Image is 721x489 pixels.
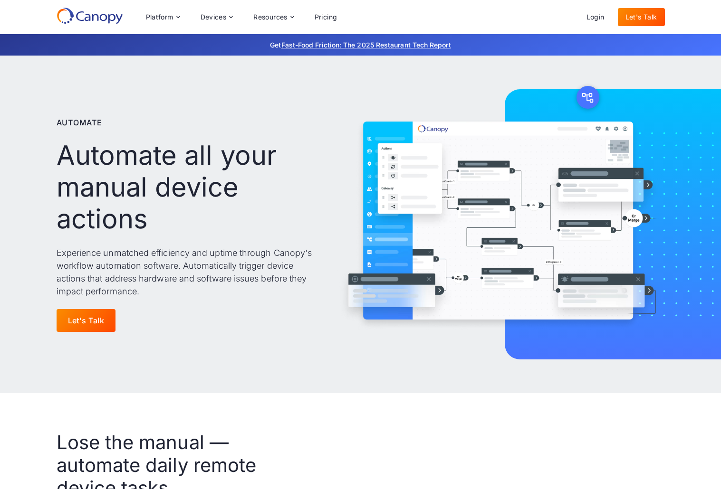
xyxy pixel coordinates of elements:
div: Platform [138,8,187,27]
p: Get [128,40,594,50]
a: Let's Talk [618,8,665,26]
p: Automate [57,117,102,128]
div: Resources [246,8,301,27]
a: Let's Talk [57,309,116,332]
a: Pricing [307,8,345,26]
div: Devices [193,8,240,27]
h1: Automate all your manual device actions [57,140,318,235]
div: Devices [201,14,227,20]
div: Resources [253,14,288,20]
div: Platform [146,14,173,20]
p: Experience unmatched efficiency and uptime through Canopy's workflow automation software. Automat... [57,246,318,298]
a: Fast-Food Friction: The 2025 Restaurant Tech Report [281,41,451,49]
a: Login [579,8,612,26]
